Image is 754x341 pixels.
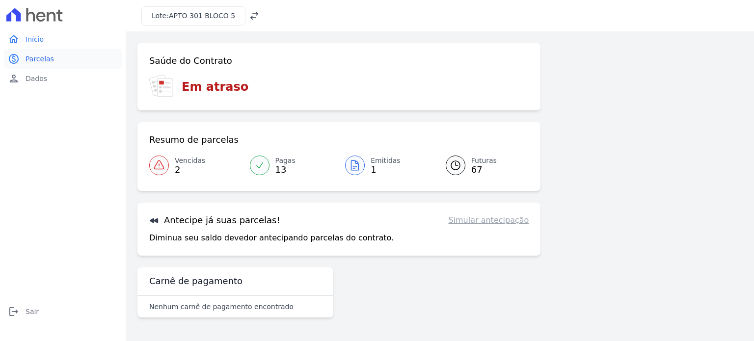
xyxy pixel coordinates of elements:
h3: Saúde do Contrato [149,55,232,67]
span: Início [26,34,44,44]
span: Dados [26,74,47,83]
span: Pagas [275,156,296,166]
i: paid [8,53,20,65]
span: 13 [275,166,296,174]
a: logoutSair [4,302,122,321]
span: APTO 301 BLOCO 5 [169,12,235,20]
a: personDados [4,69,122,88]
a: Emitidas 1 [339,152,434,179]
span: 1 [371,166,401,174]
span: Sair [26,307,39,316]
span: Parcelas [26,54,54,64]
span: Futuras [471,156,497,166]
span: Vencidas [175,156,205,166]
a: Pagas 13 [244,152,339,179]
span: 67 [471,166,497,174]
h3: Lote: [152,11,235,21]
h3: Em atraso [182,78,248,96]
h3: Carnê de pagamento [149,275,242,287]
i: person [8,73,20,84]
a: Futuras 67 [434,152,529,179]
h3: Antecipe já suas parcelas! [149,214,280,226]
a: Simular antecipação [448,214,529,226]
i: logout [8,306,20,317]
i: home [8,33,20,45]
p: Nenhum carnê de pagamento encontrado [149,302,294,312]
a: homeInício [4,29,122,49]
h3: Resumo de parcelas [149,134,239,146]
a: Vencidas 2 [149,152,244,179]
span: Emitidas [371,156,401,166]
span: 2 [175,166,205,174]
a: paidParcelas [4,49,122,69]
p: Diminua seu saldo devedor antecipando parcelas do contrato. [149,232,394,244]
